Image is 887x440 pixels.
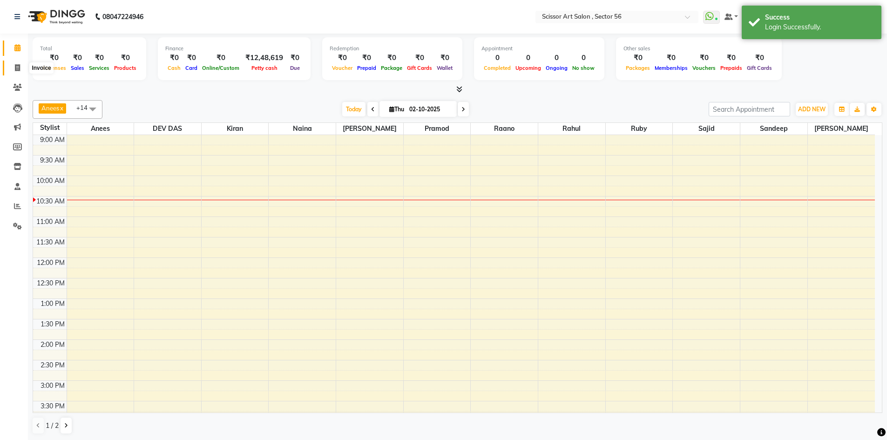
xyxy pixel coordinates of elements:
span: +14 [76,104,95,111]
span: rahul [538,123,605,135]
span: Wallet [434,65,455,71]
span: Ongoing [543,65,570,71]
div: ₹0 [165,53,183,63]
div: Success [765,13,874,22]
img: logo [24,4,88,30]
div: 9:00 AM [38,135,67,145]
span: DEV DAS [134,123,201,135]
div: ₹0 [379,53,405,63]
div: 3:30 PM [39,401,67,411]
span: Upcoming [513,65,543,71]
div: ₹0 [745,53,774,63]
span: Kiran [202,123,269,135]
div: 11:30 AM [34,237,67,247]
span: Memberships [652,65,690,71]
span: [PERSON_NAME] [336,123,403,135]
span: Voucher [330,65,355,71]
span: Naina [269,123,336,135]
span: Gift Cards [405,65,434,71]
div: 0 [570,53,597,63]
span: ADD NEW [798,106,826,113]
span: Gift Cards [745,65,774,71]
span: 1 / 2 [46,421,59,431]
div: ₹0 [405,53,434,63]
div: 2:30 PM [39,360,67,370]
div: Appointment [481,45,597,53]
span: Today [342,102,366,116]
span: Ruby [606,123,673,135]
button: ADD NEW [796,103,828,116]
div: ₹0 [718,53,745,63]
div: 1:00 PM [39,299,67,309]
span: Due [288,65,302,71]
input: 2025-10-02 [406,102,453,116]
span: Online/Custom [200,65,242,71]
span: Completed [481,65,513,71]
span: Anees [67,123,134,135]
span: Prepaids [718,65,745,71]
div: ₹0 [355,53,379,63]
div: ₹0 [434,53,455,63]
span: Sandeep [740,123,807,135]
div: Redemption [330,45,455,53]
div: Invoice [29,62,53,74]
b: 08047224946 [102,4,143,30]
div: ₹0 [112,53,139,63]
span: Package [379,65,405,71]
div: Login Successfully. [765,22,874,32]
div: 10:30 AM [34,196,67,206]
span: [PERSON_NAME] [808,123,875,135]
span: No show [570,65,597,71]
div: ₹0 [287,53,303,63]
div: ₹0 [623,53,652,63]
span: Cash [165,65,183,71]
div: ₹0 [183,53,200,63]
div: 3:00 PM [39,381,67,391]
span: Packages [623,65,652,71]
span: Vouchers [690,65,718,71]
div: ₹0 [200,53,242,63]
div: Total [40,45,139,53]
div: 0 [543,53,570,63]
span: Thu [387,106,406,113]
span: Petty cash [249,65,280,71]
a: x [59,104,63,112]
div: 0 [513,53,543,63]
span: Anees [41,104,59,112]
span: Raano [471,123,538,135]
div: ₹0 [330,53,355,63]
input: Search Appointment [709,102,790,116]
span: Prepaid [355,65,379,71]
div: ₹0 [68,53,87,63]
div: ₹0 [87,53,112,63]
div: 2:00 PM [39,340,67,350]
span: Sajid [673,123,740,135]
div: ₹0 [40,53,68,63]
div: ₹0 [652,53,690,63]
div: 10:00 AM [34,176,67,186]
div: ₹12,48,619 [242,53,287,63]
span: Card [183,65,200,71]
span: Pramod [404,123,471,135]
div: ₹0 [690,53,718,63]
div: Other sales [623,45,774,53]
div: 9:30 AM [38,156,67,165]
span: Services [87,65,112,71]
div: 11:00 AM [34,217,67,227]
div: 12:30 PM [35,278,67,288]
div: 0 [481,53,513,63]
div: Stylist [33,123,67,133]
span: Products [112,65,139,71]
div: 12:00 PM [35,258,67,268]
span: Sales [68,65,87,71]
div: 1:30 PM [39,319,67,329]
div: Finance [165,45,303,53]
